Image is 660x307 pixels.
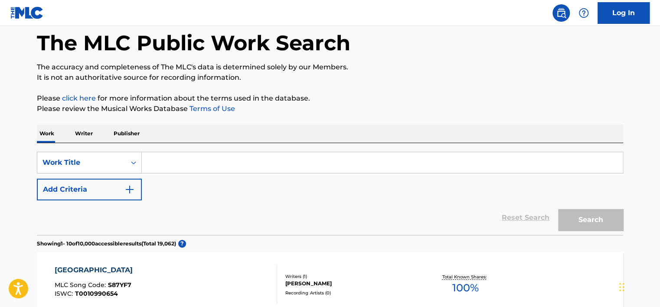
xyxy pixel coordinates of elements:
[37,30,350,56] h1: The MLC Public Work Search
[37,93,623,104] p: Please for more information about the terms used in the database.
[452,280,478,296] span: 100 %
[55,290,75,297] span: ISWC :
[111,124,142,143] p: Publisher
[178,240,186,248] span: ?
[578,8,589,18] img: help
[124,184,135,195] img: 9d2ae6d4665cec9f34b9.svg
[575,4,592,22] div: Help
[37,72,623,83] p: It is not an authoritative source for recording information.
[37,179,142,200] button: Add Criteria
[556,8,566,18] img: search
[37,104,623,114] p: Please review the Musical Works Database
[552,4,570,22] a: Public Search
[42,157,121,168] div: Work Title
[37,62,623,72] p: The accuracy and completeness of The MLC's data is determined solely by our Members.
[75,290,118,297] span: T0010990654
[37,124,57,143] p: Work
[37,152,623,235] form: Search Form
[37,240,176,248] p: Showing 1 - 10 of 10,000 accessible results (Total 19,062 )
[285,290,416,296] div: Recording Artists ( 0 )
[598,2,650,24] a: Log In
[617,265,660,307] iframe: Chat Widget
[285,280,416,287] div: [PERSON_NAME]
[72,124,95,143] p: Writer
[55,281,108,289] span: MLC Song Code :
[108,281,131,289] span: S87YF7
[188,105,235,113] a: Terms of Use
[442,274,488,280] p: Total Known Shares:
[619,274,624,300] div: Drag
[55,265,137,275] div: [GEOGRAPHIC_DATA]
[62,94,96,102] a: click here
[285,273,416,280] div: Writers ( 1 )
[10,7,44,19] img: MLC Logo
